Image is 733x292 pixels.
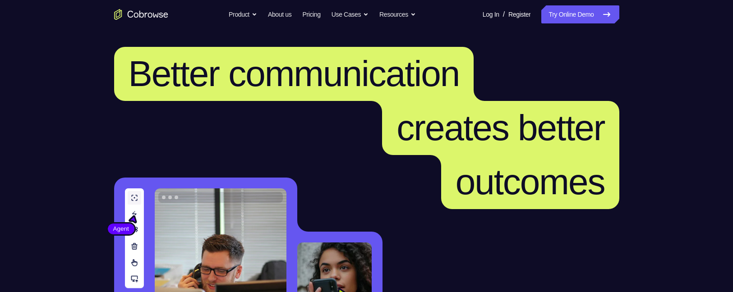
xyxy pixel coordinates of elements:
[503,9,505,20] span: /
[129,54,460,94] span: Better communication
[332,5,369,23] button: Use Cases
[483,5,499,23] a: Log In
[268,5,291,23] a: About us
[456,162,605,202] span: outcomes
[396,108,604,148] span: creates better
[108,224,134,233] span: Agent
[229,5,257,23] button: Product
[379,5,416,23] button: Resources
[541,5,619,23] a: Try Online Demo
[508,5,530,23] a: Register
[114,9,168,20] a: Go to the home page
[302,5,320,23] a: Pricing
